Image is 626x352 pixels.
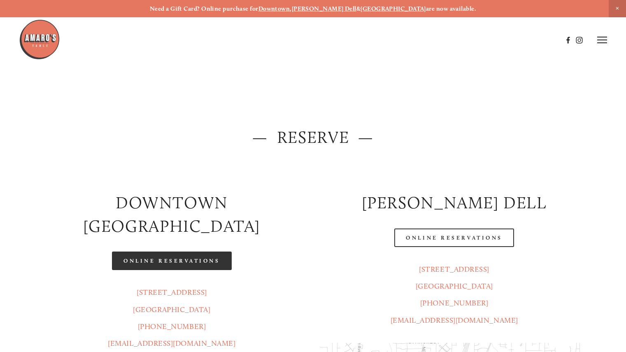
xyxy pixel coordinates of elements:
a: [EMAIL_ADDRESS][DOMAIN_NAME] [391,316,518,325]
strong: & [356,5,361,12]
a: [PERSON_NAME] Dell [292,5,356,12]
img: Amaro's Table [19,19,60,60]
a: [GEOGRAPHIC_DATA] [361,5,426,12]
strong: are now available. [426,5,476,12]
strong: , [290,5,291,12]
a: [PHONE_NUMBER] [420,298,489,308]
h2: — Reserve — [37,126,589,149]
a: [STREET_ADDRESS] [419,265,489,274]
a: [PHONE_NUMBER] [138,322,206,331]
a: Online Reservations [394,228,514,247]
a: [GEOGRAPHIC_DATA] [133,305,210,314]
a: [GEOGRAPHIC_DATA] [416,282,493,291]
a: Downtown [258,5,290,12]
a: [STREET_ADDRESS] [137,288,207,297]
h2: [PERSON_NAME] DELL [320,191,589,214]
a: Online Reservations [112,252,231,270]
strong: Need a Gift Card? Online purchase for [150,5,258,12]
h2: Downtown [GEOGRAPHIC_DATA] [37,191,306,238]
a: [EMAIL_ADDRESS][DOMAIN_NAME] [108,339,235,348]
